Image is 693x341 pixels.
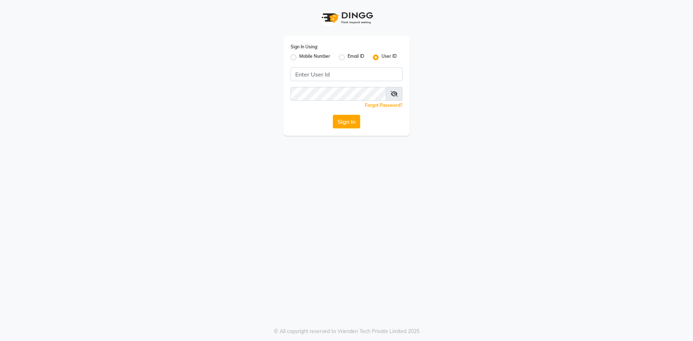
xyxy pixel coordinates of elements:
label: Mobile Number [299,53,330,62]
label: Email ID [348,53,364,62]
input: Username [291,87,386,101]
a: Forgot Password? [365,102,402,108]
button: Sign In [333,115,360,128]
img: logo1.svg [318,7,375,29]
label: User ID [382,53,397,62]
input: Username [291,67,402,81]
label: Sign In Using: [291,44,318,50]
